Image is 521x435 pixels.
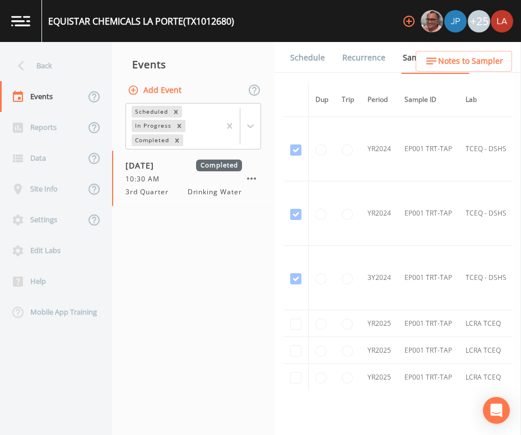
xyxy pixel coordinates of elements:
td: LCRA TCEQ [459,337,513,364]
td: EP001 TRT-TAP [398,181,459,246]
div: Completed [132,134,171,146]
a: Sample Requests [401,42,469,74]
span: 3rd Quarter [125,187,175,197]
span: 10:30 AM [125,174,166,184]
td: TCEQ - DSHS [459,181,513,246]
div: Remove Completed [171,134,183,146]
a: COC Details [289,73,336,105]
th: Dup [309,83,336,117]
div: In Progress [132,120,173,132]
span: Completed [196,160,242,171]
div: Mike Franklin [420,10,444,32]
a: Forms [350,73,376,105]
span: Notes to Sampler [438,54,503,68]
img: 41241ef155101aa6d92a04480b0d0000 [444,10,467,32]
td: YR2024 [361,117,398,181]
a: [DATE]Completed10:30 AM3rd QuarterDrinking Water [112,151,275,207]
td: LCRA TCEQ [459,310,513,337]
div: EQUISTAR CHEMICALS LA PORTE (TX1012680) [48,15,234,28]
td: YR2025 [361,337,398,364]
div: Remove In Progress [173,120,185,132]
span: [DATE] [125,160,162,171]
div: Open Intercom Messenger [483,397,510,424]
td: EP001 TRT-TAP [398,337,459,364]
button: Add Event [125,80,186,101]
div: Joshua gere Paul [444,10,467,32]
div: Events [112,50,275,78]
td: YR2025 [361,310,398,337]
th: Period [361,83,398,117]
td: EP001 TRT-TAP [398,310,459,337]
th: Trip [335,83,361,117]
td: EP001 TRT-TAP [398,117,459,181]
td: EP001 TRT-TAP [398,364,459,391]
td: YR2024 [361,181,398,246]
td: TCEQ - DSHS [459,117,513,181]
a: Recurrence [341,42,387,73]
div: Scheduled [132,106,170,118]
button: Notes to Sampler [416,51,512,72]
div: +25 [468,10,490,32]
a: Schedule [289,42,327,73]
img: cf6e799eed601856facf0d2563d1856d [491,10,513,32]
td: EP001 TRT-TAP [398,246,459,310]
span: Drinking Water [188,187,242,197]
td: YR2025 [361,364,398,391]
div: Remove Scheduled [170,106,182,118]
img: logo [11,16,30,26]
td: TCEQ - DSHS [459,246,513,310]
img: e2d790fa78825a4bb76dcb6ab311d44c [421,10,443,32]
th: Lab [459,83,513,117]
th: Sample ID [398,83,459,117]
td: 3Y2024 [361,246,398,310]
td: LCRA TCEQ [459,364,513,391]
